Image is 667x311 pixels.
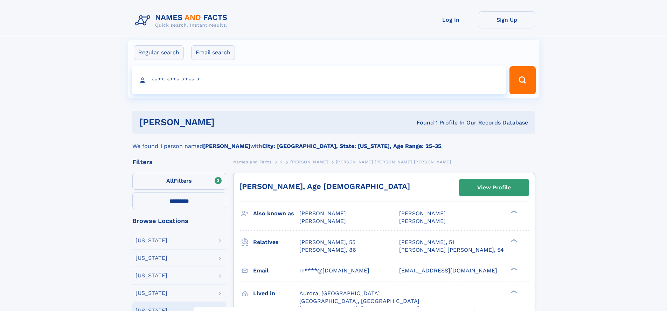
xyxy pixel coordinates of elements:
[166,177,174,184] span: All
[399,210,446,217] span: [PERSON_NAME]
[279,160,283,164] span: K
[136,290,167,296] div: [US_STATE]
[299,298,419,304] span: [GEOGRAPHIC_DATA], [GEOGRAPHIC_DATA]
[191,45,235,60] label: Email search
[139,118,316,127] h1: [PERSON_NAME]
[136,255,167,261] div: [US_STATE]
[203,143,250,149] b: [PERSON_NAME]
[136,238,167,243] div: [US_STATE]
[262,143,441,149] b: City: [GEOGRAPHIC_DATA], State: [US_STATE], Age Range: 25-35
[509,266,517,271] div: ❯
[290,160,328,164] span: [PERSON_NAME]
[136,273,167,278] div: [US_STATE]
[479,11,535,28] a: Sign Up
[315,119,528,127] div: Found 1 Profile In Our Records Database
[399,238,454,246] a: [PERSON_NAME], 51
[239,182,410,191] a: [PERSON_NAME], Age [DEMOGRAPHIC_DATA]
[477,180,511,196] div: View Profile
[253,208,299,219] h3: Also known as
[233,157,272,166] a: Names and Facts
[399,267,497,274] span: [EMAIL_ADDRESS][DOMAIN_NAME]
[132,66,507,94] input: search input
[253,288,299,299] h3: Lived in
[299,218,346,224] span: [PERSON_NAME]
[132,173,226,190] label: Filters
[134,45,184,60] label: Regular search
[459,179,529,196] a: View Profile
[509,238,517,243] div: ❯
[399,246,504,254] a: [PERSON_NAME] [PERSON_NAME], 54
[336,160,451,164] span: [PERSON_NAME] [PERSON_NAME] [PERSON_NAME]
[290,157,328,166] a: [PERSON_NAME]
[299,210,346,217] span: [PERSON_NAME]
[132,134,535,150] div: We found 1 person named with .
[299,246,356,254] a: [PERSON_NAME], 86
[299,290,380,297] span: Aurora, [GEOGRAPHIC_DATA]
[509,289,517,294] div: ❯
[399,218,446,224] span: [PERSON_NAME]
[253,236,299,248] h3: Relatives
[509,66,535,94] button: Search Button
[423,11,479,28] a: Log In
[132,159,226,165] div: Filters
[509,210,517,214] div: ❯
[132,218,226,224] div: Browse Locations
[253,265,299,277] h3: Email
[299,238,355,246] a: [PERSON_NAME], 55
[132,11,233,30] img: Logo Names and Facts
[279,157,283,166] a: K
